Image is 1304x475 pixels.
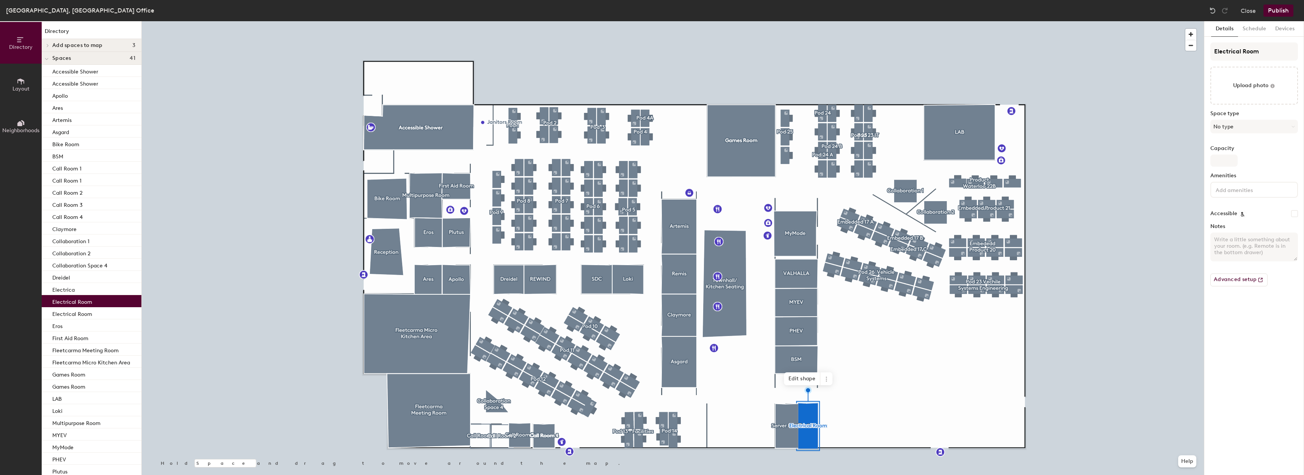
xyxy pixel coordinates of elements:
p: Call Room 4 [52,212,83,220]
p: Ares [52,103,63,111]
p: MYEV [52,430,67,439]
label: Capacity [1210,145,1298,152]
p: Plutus [52,466,67,475]
p: Collaboration 1 [52,236,89,245]
button: Devices [1271,21,1299,37]
span: Layout [13,86,30,92]
p: Claymore [52,224,77,233]
p: Accessible Shower [52,66,98,75]
p: Dreidel [52,272,70,281]
p: Apollo [52,91,68,99]
p: Eros [52,321,63,330]
button: Close [1241,5,1256,17]
button: Publish [1263,5,1293,17]
p: PHEV [52,454,66,463]
p: Call Room 2 [52,187,83,196]
button: Help [1178,455,1196,467]
p: Call Room 1 [52,175,81,184]
p: Collaboration Space 4 [52,260,107,269]
p: First Aid Room [52,333,88,342]
p: Call Room 3 [52,200,83,208]
p: LAB [52,394,62,402]
button: Details [1211,21,1238,37]
button: Upload photo [1210,67,1298,105]
p: MyMode [52,442,74,451]
p: Bike Room [52,139,79,148]
p: Accessible Shower [52,78,98,87]
input: Add amenities [1214,185,1282,194]
label: Notes [1210,223,1298,230]
p: Fleetcarma Micro Kitchen Area [52,357,130,366]
span: Directory [9,44,33,50]
p: Games Room [52,381,85,390]
p: Electrica [52,284,75,293]
p: Games Room [52,369,85,378]
p: Call Room 1 [52,163,81,172]
p: Collaboration 2 [52,248,91,257]
p: Asgard [52,127,69,136]
span: Add spaces to map [52,42,103,48]
span: Edit shape [784,372,820,385]
span: Neighborhoods [2,127,39,134]
p: Electrical Room [52,297,92,305]
img: Redo [1221,7,1229,14]
p: Artemis [52,115,72,123]
span: 41 [130,55,135,61]
p: BSM [52,151,63,160]
label: Space type [1210,111,1298,117]
h1: Directory [42,27,141,39]
p: Loki [52,406,63,414]
button: No type [1210,120,1298,133]
span: 3 [132,42,135,48]
label: Amenities [1210,173,1298,179]
p: Fleetcarma Meeting Room [52,345,119,354]
div: [GEOGRAPHIC_DATA], [GEOGRAPHIC_DATA] Office [6,6,154,15]
button: Schedule [1238,21,1271,37]
span: Spaces [52,55,71,61]
p: Electrical Room [52,309,92,317]
button: Advanced setup [1210,273,1268,286]
img: Undo [1209,7,1216,14]
label: Accessible [1210,211,1237,217]
p: Multipurpose Room [52,418,100,427]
